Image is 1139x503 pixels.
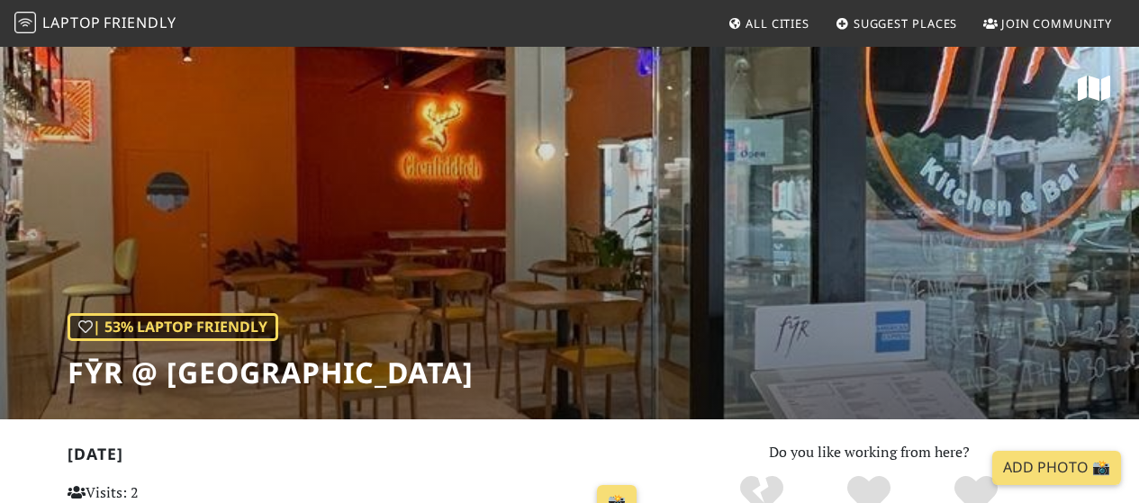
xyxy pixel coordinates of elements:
a: LaptopFriendly LaptopFriendly [14,8,176,40]
span: Friendly [104,13,176,32]
span: Laptop [42,13,101,32]
a: All Cities [720,7,817,40]
h2: [DATE] [68,445,645,471]
a: Suggest Places [828,7,965,40]
p: Do you like working from here? [666,441,1072,464]
span: Join Community [1001,15,1112,31]
a: Add Photo 📸 [992,451,1121,485]
div: | 53% Laptop Friendly [68,313,278,342]
span: Suggest Places [854,15,958,31]
img: LaptopFriendly [14,12,36,33]
a: Join Community [976,7,1119,40]
h1: fȳr @ [GEOGRAPHIC_DATA] [68,355,474,390]
span: All Cities [746,15,809,31]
